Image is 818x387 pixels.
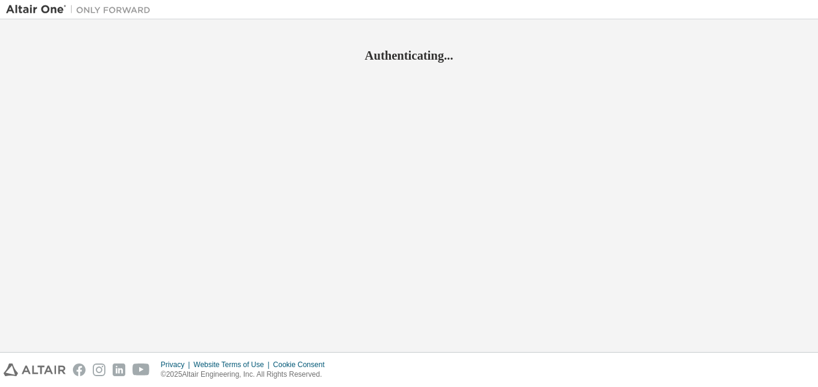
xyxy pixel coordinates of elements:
div: Website Terms of Use [193,360,273,370]
img: altair_logo.svg [4,363,66,376]
img: Altair One [6,4,157,16]
h2: Authenticating... [6,48,812,63]
img: youtube.svg [133,363,150,376]
img: instagram.svg [93,363,105,376]
p: © 2025 Altair Engineering, Inc. All Rights Reserved. [161,370,332,380]
div: Privacy [161,360,193,370]
img: facebook.svg [73,363,86,376]
div: Cookie Consent [273,360,331,370]
img: linkedin.svg [113,363,125,376]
